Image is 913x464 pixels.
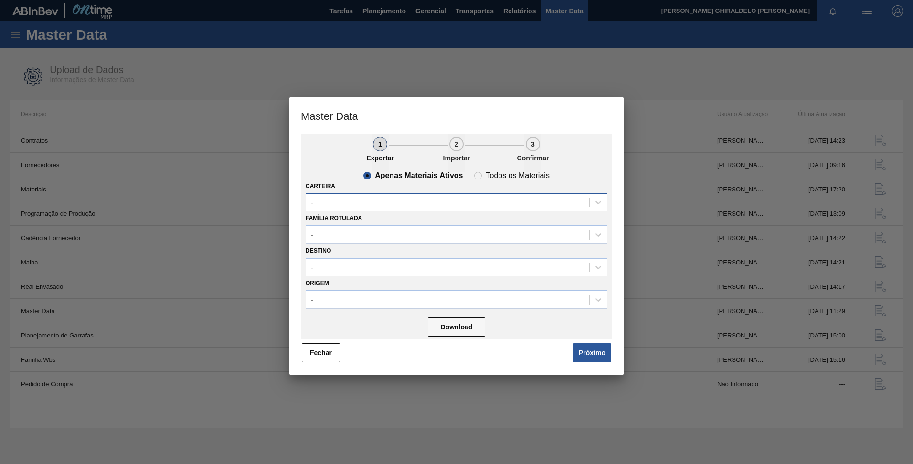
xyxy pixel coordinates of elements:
div: - [311,231,313,239]
label: Destino [306,247,331,254]
div: - [311,263,313,271]
label: Carteira [306,183,335,190]
button: 2Importar [448,134,465,172]
button: 1Exportar [372,134,389,172]
button: Fechar [302,343,340,362]
label: Origem [306,280,329,286]
div: - [311,199,313,207]
div: 2 [449,137,464,151]
div: 3 [526,137,540,151]
button: Próximo [573,343,611,362]
clb-radio-button: Apenas Materiais Ativos [363,172,463,179]
button: Download [428,317,485,337]
p: Exportar [356,154,404,162]
p: Confirmar [509,154,557,162]
clb-radio-button: Todos os Materiais [474,172,549,179]
label: Família Rotulada [306,215,362,221]
button: 3Confirmar [524,134,541,172]
h3: Master Data [289,97,624,134]
div: 1 [373,137,387,151]
p: Importar [433,154,480,162]
div: - [311,295,313,304]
